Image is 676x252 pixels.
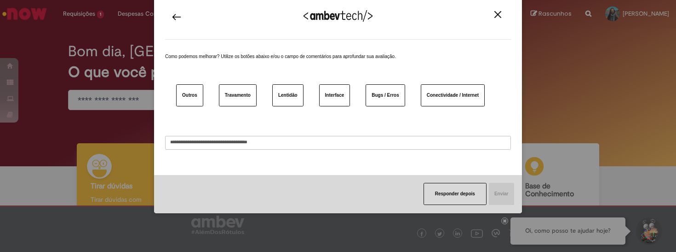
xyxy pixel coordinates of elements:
[304,10,372,22] img: Logo Ambevtech
[172,12,181,22] img: Back
[494,11,501,18] img: Close
[424,183,487,205] button: Responder depois
[272,84,304,106] button: Lentidão
[319,84,350,106] button: Interface
[421,84,485,106] button: Conectividade / Internet
[176,84,203,106] button: Outros
[492,11,504,18] button: Close
[219,84,257,106] button: Travamento
[366,84,405,106] button: Bugs / Erros
[165,53,396,60] label: Como podemos melhorar? Utilize os botões abaixo e/ou o campo de comentários para aprofundar sua a...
